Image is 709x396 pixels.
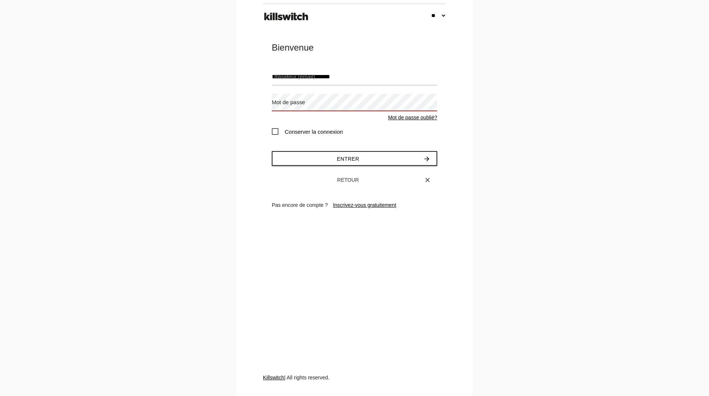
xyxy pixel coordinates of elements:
[272,202,328,208] span: Pas encore de compte ?
[272,73,315,81] label: Utilisateur (email)
[388,115,437,120] a: Mot de passe oublié?
[424,173,431,187] i: close
[337,156,359,162] span: Entrer
[272,98,305,107] label: Mot de passe
[263,374,446,396] div: | All rights reserved.
[423,152,431,166] i: arrow_forward
[272,127,343,136] span: Conserver la connexion
[333,202,396,208] a: Inscrivez-vous gratuitement
[272,151,437,166] button: Entrerarrow_forward
[263,375,284,380] a: Killswitch
[263,10,310,23] img: ks-logo-black-footer.png
[272,42,437,54] div: Bienvenue
[337,177,359,183] span: Retour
